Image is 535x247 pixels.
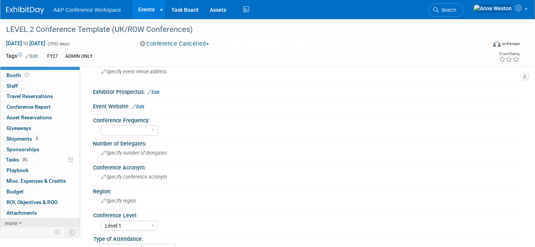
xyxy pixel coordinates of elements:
[51,227,64,237] td: Personalize Event Tab Strip
[6,167,29,173] span: Playbook
[6,40,46,47] span: [DATE] [DATE]
[0,70,80,81] a: Booth
[101,198,136,204] span: Specify region
[6,72,30,78] span: Booth
[0,155,80,165] a: Tasks0%
[47,41,70,46] span: (2932 days)
[6,188,24,195] span: Budget
[63,52,95,60] div: ADMIN ONLY
[93,233,516,243] div: Type of Attendance:
[499,52,519,56] div: Event Rating
[0,102,80,112] a: Conference Report
[0,187,80,197] a: Budget
[23,72,30,78] span: Booth not reserved yet
[26,54,38,59] a: Edit
[101,174,167,180] span: Specify conference acronym
[0,81,80,91] a: Staff
[0,91,80,101] a: Travel Reservations
[137,40,212,48] button: Conference Cancelled
[64,227,80,237] td: Toggle Event Tabs
[93,162,520,171] div: Conference Acronym:
[22,40,29,46] span: to
[0,165,80,176] a: Playbook
[34,136,40,141] span: 5
[0,176,80,186] a: Misc. Expenses & Credits
[93,101,520,111] div: Event Website:
[93,115,516,124] div: Conference Frequency:
[45,52,60,60] div: FY27
[93,138,520,147] div: Number of Delegates:
[21,157,29,163] span: 0%
[439,7,456,13] span: Search
[6,199,57,205] span: ROI, Objectives & ROO
[502,41,520,47] div: In-Person
[0,123,80,133] a: Giveaways
[101,150,167,156] span: Specify number of delegates
[6,114,52,120] span: Asset Reservations
[132,104,144,109] a: Edit
[428,3,463,17] a: Search
[444,40,520,51] div: Event Format
[3,23,476,36] div: LEVEL 2 Conference Template (UK/ROW Conferences)
[6,125,31,131] span: Giveaways
[6,146,39,152] span: Sponsorships
[6,178,66,184] span: Misc. Expenses & Credits
[0,208,80,218] a: Attachments
[0,144,80,155] a: Sponsorships
[0,134,80,144] a: Shipments5
[93,186,520,195] div: Region:
[93,210,516,219] div: Conference Level:
[6,83,18,89] span: Staff
[0,197,80,207] a: ROI, Objectives & ROO
[6,157,29,163] span: Tasks
[6,210,37,216] span: Attachments
[473,4,512,13] img: Anne Weston
[5,220,17,226] span: more
[0,112,80,123] a: Asset Reservations
[6,52,38,61] td: Tags
[93,86,520,96] div: Exhibitor Prospectus:
[6,93,53,99] span: Travel Reservations
[147,90,160,95] a: Edit
[493,41,501,47] img: Format-Inperson.png
[0,218,80,228] a: more
[6,6,44,14] img: ExhibitDay
[6,136,40,142] span: Shipments
[53,7,121,13] span: A&P Conference Workspace
[6,104,51,110] span: Conference Report
[101,69,167,74] span: Specify event venue address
